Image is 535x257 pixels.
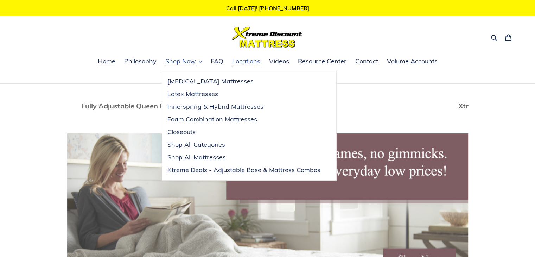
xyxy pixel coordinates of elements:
button: Shop Now [162,56,205,67]
a: Home [94,56,119,67]
span: Foam Combination Mattresses [167,115,257,124]
a: Contact [352,56,382,67]
a: Shop All Categories [162,138,326,151]
span: Xtreme Deals - Adjustable Base & Mattress Combos [167,166,320,174]
span: Resource Center [298,57,346,65]
a: Philosophy [121,56,160,67]
a: Innerspring & Hybrid Mattresses [162,100,326,113]
span: Closeouts [167,128,196,136]
span: Contact [355,57,378,65]
a: Resource Center [294,56,350,67]
a: Foam Combination Mattresses [162,113,326,126]
span: Shop All Mattresses [167,153,226,162]
span: Videos [269,57,289,65]
a: Closeouts [162,126,326,138]
span: Shop Now [165,57,196,65]
a: Videos [266,56,293,67]
span: Philosophy [124,57,157,65]
span: Home [98,57,115,65]
span: Innerspring & Hybrid Mattresses [167,102,263,111]
span: Latex Mattresses [167,90,218,98]
a: Xtreme Deals - Adjustable Base & Mattress Combos [162,164,326,176]
span: Shop All Categories [167,140,225,149]
span: FAQ [211,57,223,65]
a: [MEDICAL_DATA] Mattresses [162,75,326,88]
span: [MEDICAL_DATA] Mattresses [167,77,254,86]
a: Volume Accounts [383,56,441,67]
img: Xtreme Discount Mattress [232,27,302,48]
span: Volume Accounts [387,57,438,65]
a: Latex Mattresses [162,88,326,100]
a: Shop All Mattresses [162,151,326,164]
a: Locations [229,56,264,67]
span: Locations [232,57,260,65]
a: FAQ [207,56,227,67]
